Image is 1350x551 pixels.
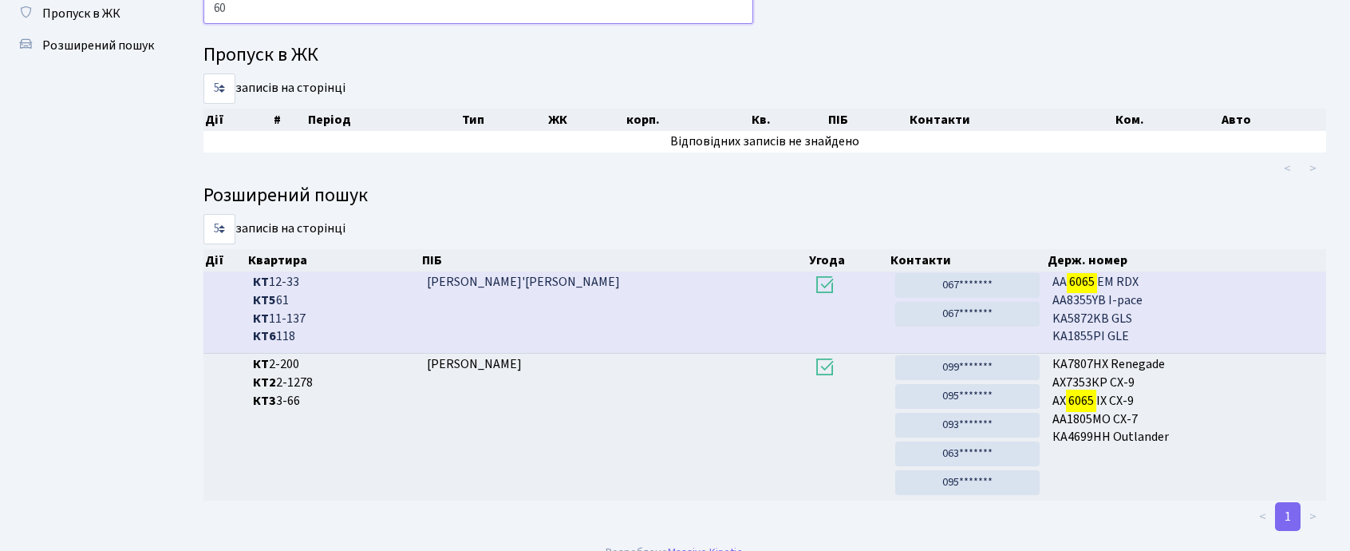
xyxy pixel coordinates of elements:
b: КТ5 [253,291,276,309]
mark: 6065 [1067,271,1097,293]
th: Контакти [908,109,1114,131]
span: Пропуск в ЖК [42,5,120,22]
b: КТ6 [253,327,276,345]
th: Контакти [889,249,1046,272]
th: ПІБ [420,249,807,272]
th: # [272,109,307,131]
td: Відповідних записів не знайдено [203,131,1326,153]
b: КТ [253,273,269,291]
th: Угода [807,249,889,272]
label: записів на сторінці [203,214,345,244]
b: КТ2 [253,374,276,391]
mark: 6065 [1066,390,1096,412]
th: Квартира [247,249,420,272]
span: [PERSON_NAME]'[PERSON_NAME] [427,273,620,291]
th: ЖК [547,109,625,131]
span: 2-200 2-1278 3-66 [253,355,413,410]
th: Кв. [750,109,827,131]
span: Розширений пошук [42,37,154,54]
a: Розширений пошук [8,30,168,61]
h4: Пропуск в ЖК [203,44,1326,67]
span: 12-33 61 11-137 118 [253,273,413,346]
b: КТ3 [253,392,276,410]
th: Держ. номер [1046,249,1326,272]
th: Період [306,109,460,131]
b: КТ [253,310,269,327]
a: 1 [1275,502,1301,531]
label: записів на сторінці [203,73,345,104]
th: Дії [203,249,247,272]
th: Ком. [1114,109,1220,131]
th: ПІБ [827,109,908,131]
b: КТ [253,355,269,373]
span: [PERSON_NAME] [427,355,522,373]
span: AА ЕМ RDX AA8355YB I-pace KA5872KB GLS KA1855PI GLE [1052,273,1320,346]
select: записів на сторінці [203,73,235,104]
span: КА7807НХ Renegade АХ7353КР CX-9 АХ ІХ CX-9 АА1805МО CX-7 КА4699НН Outlander [1052,355,1320,446]
select: записів на сторінці [203,214,235,244]
th: корп. [625,109,750,131]
th: Авто [1220,109,1326,131]
th: Тип [460,109,547,131]
th: Дії [203,109,272,131]
h4: Розширений пошук [203,184,1326,208]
